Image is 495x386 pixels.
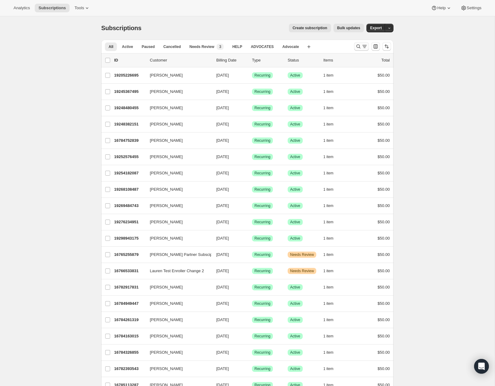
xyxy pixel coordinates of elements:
[254,269,270,273] span: Recurring
[377,236,390,241] span: $50.00
[289,24,331,32] button: Create subscription
[323,317,333,322] span: 1 item
[114,169,390,177] div: 19254182087[PERSON_NAME][DATE]SuccessRecurringSuccessActive1 item$50.00
[254,73,270,78] span: Recurring
[216,138,229,143] span: [DATE]
[114,364,390,373] div: 16782393543[PERSON_NAME][DATE]SuccessRecurringSuccessActive1 item$50.00
[114,300,145,307] p: 16784949447
[216,252,229,257] span: [DATE]
[163,44,181,49] span: Cancelled
[323,366,333,371] span: 1 item
[150,366,183,372] span: [PERSON_NAME]
[377,269,390,273] span: $50.00
[288,57,318,63] p: Status
[146,70,208,80] button: [PERSON_NAME]
[150,137,183,144] span: [PERSON_NAME]
[290,366,300,371] span: Active
[254,366,270,371] span: Recurring
[323,283,340,292] button: 1 item
[377,89,390,94] span: $50.00
[323,234,340,243] button: 1 item
[377,252,390,257] span: $50.00
[323,364,340,373] button: 1 item
[114,366,145,372] p: 16782393543
[216,171,229,175] span: [DATE]
[323,285,333,290] span: 1 item
[457,4,485,12] button: Settings
[216,105,229,110] span: [DATE]
[323,269,333,273] span: 1 item
[150,333,183,339] span: [PERSON_NAME]
[114,283,390,292] div: 16782917831[PERSON_NAME][DATE]SuccessRecurringSuccessActive1 item$50.00
[290,73,300,78] span: Active
[216,220,229,224] span: [DATE]
[150,89,183,95] span: [PERSON_NAME]
[71,4,94,12] button: Tools
[254,171,270,176] span: Recurring
[323,169,340,177] button: 1 item
[150,121,183,127] span: [PERSON_NAME]
[290,138,300,143] span: Active
[114,185,390,194] div: 19268108487[PERSON_NAME][DATE]SuccessRecurringSuccessActive1 item$50.00
[323,122,333,127] span: 1 item
[150,154,183,160] span: [PERSON_NAME]
[290,220,300,225] span: Active
[114,219,145,225] p: 19276234951
[323,350,333,355] span: 1 item
[377,220,390,224] span: $50.00
[114,250,390,259] div: 16765255879[PERSON_NAME] Partner Subsciption Test[DATE]SuccessRecurringWarningNeeds Review1 item$...
[474,359,489,374] div: Open Intercom Messenger
[114,234,390,243] div: 19298943175[PERSON_NAME][DATE]SuccessRecurringSuccessActive1 item$50.00
[142,44,155,49] span: Paused
[114,201,390,210] div: 19269484743[PERSON_NAME][DATE]SuccessRecurringSuccessActive1 item$50.00
[114,268,145,274] p: 16766533831
[122,44,133,49] span: Active
[323,138,333,143] span: 1 item
[114,57,145,63] p: ID
[254,220,270,225] span: Recurring
[114,170,145,176] p: 19254182087
[114,284,145,290] p: 16782917831
[216,350,229,355] span: [DATE]
[290,154,300,159] span: Active
[146,168,208,178] button: [PERSON_NAME]
[14,6,30,10] span: Analytics
[216,203,229,208] span: [DATE]
[114,267,390,275] div: 16766533831Lauren Test Enroller Change 2[DATE]SuccessRecurringWarningNeeds Review1 item$50.00
[146,266,208,276] button: Lauren Test Enroller Change 2
[377,138,390,143] span: $50.00
[333,24,364,32] button: Bulk updates
[323,71,340,80] button: 1 item
[323,203,333,208] span: 1 item
[114,186,145,193] p: 19268108487
[146,152,208,162] button: [PERSON_NAME]
[323,218,340,226] button: 1 item
[150,268,204,274] span: Lauren Test Enroller Change 2
[114,218,390,226] div: 19276234951[PERSON_NAME][DATE]SuccessRecurringSuccessActive1 item$50.00
[146,364,208,374] button: [PERSON_NAME]
[254,187,270,192] span: Recurring
[323,104,340,112] button: 1 item
[38,6,66,10] span: Subscriptions
[377,301,390,306] span: $50.00
[114,333,145,339] p: 16784163015
[114,72,145,78] p: 19205226695
[290,203,300,208] span: Active
[216,317,229,322] span: [DATE]
[216,269,229,273] span: [DATE]
[114,349,145,356] p: 16784326855
[10,4,34,12] button: Analytics
[290,236,300,241] span: Active
[219,44,221,49] span: 3
[282,44,299,49] span: Advocate
[377,171,390,175] span: $50.00
[216,122,229,126] span: [DATE]
[114,299,390,308] div: 16784949447[PERSON_NAME][DATE]SuccessRecurringSuccessActive1 item$50.00
[323,334,333,339] span: 1 item
[114,316,390,324] div: 16784261319[PERSON_NAME][DATE]SuccessRecurringSuccessActive1 item$50.00
[150,349,183,356] span: [PERSON_NAME]
[216,236,229,241] span: [DATE]
[114,235,145,241] p: 19298943175
[114,120,390,129] div: 19248382151[PERSON_NAME][DATE]SuccessRecurringSuccessActive1 item$50.00
[150,284,183,290] span: [PERSON_NAME]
